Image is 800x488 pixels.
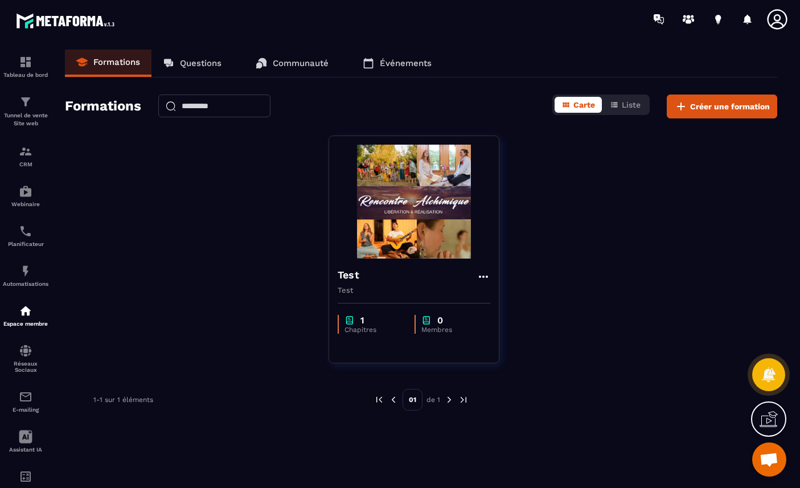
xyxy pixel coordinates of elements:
[344,315,355,326] img: chapter
[374,395,384,405] img: prev
[3,201,48,207] p: Webinaire
[3,256,48,296] a: automationsautomationsAutomatisations
[444,395,454,405] img: next
[19,390,32,404] img: email
[667,95,777,118] button: Créer une formation
[3,421,48,461] a: Assistant IA
[244,50,340,77] a: Communauté
[93,396,153,404] p: 1-1 sur 1 éléments
[573,100,595,109] span: Carte
[3,407,48,413] p: E-mailing
[403,389,422,411] p: 01
[3,446,48,453] p: Assistant IA
[93,57,140,67] p: Formations
[3,281,48,287] p: Automatisations
[338,145,490,259] img: formation-background
[151,50,233,77] a: Questions
[3,360,48,373] p: Réseaux Sociaux
[603,97,647,113] button: Liste
[19,95,32,109] img: formation
[65,95,141,118] h2: Formations
[16,10,118,31] img: logo
[19,264,32,278] img: automations
[437,315,443,326] p: 0
[360,315,364,326] p: 1
[3,72,48,78] p: Tableau de bord
[3,216,48,256] a: schedulerschedulerPlanificateur
[458,395,469,405] img: next
[19,55,32,69] img: formation
[3,176,48,216] a: automationsautomationsWebinaire
[180,58,221,68] p: Questions
[19,224,32,238] img: scheduler
[3,136,48,176] a: formationformationCRM
[273,58,329,68] p: Communauté
[65,50,151,77] a: Formations
[19,470,32,483] img: accountant
[338,267,359,283] h4: Test
[3,112,48,128] p: Tunnel de vente Site web
[3,296,48,335] a: automationsautomationsEspace membre
[344,326,403,334] p: Chapitres
[3,161,48,167] p: CRM
[555,97,602,113] button: Carte
[3,87,48,136] a: formationformationTunnel de vente Site web
[19,304,32,318] img: automations
[338,286,490,294] p: Test
[388,395,399,405] img: prev
[421,326,479,334] p: Membres
[3,241,48,247] p: Planificateur
[426,395,440,404] p: de 1
[3,382,48,421] a: emailemailE-mailing
[19,145,32,158] img: formation
[421,315,432,326] img: chapter
[19,184,32,198] img: automations
[351,50,443,77] a: Événements
[752,442,786,477] div: Ouvrir le chat
[3,47,48,87] a: formationformationTableau de bord
[3,335,48,382] a: social-networksocial-networkRéseaux Sociaux
[690,101,770,112] span: Créer une formation
[329,136,514,378] a: formation-backgroundTestTestchapter1Chapitreschapter0Membres
[3,321,48,327] p: Espace membre
[380,58,432,68] p: Événements
[622,100,641,109] span: Liste
[19,344,32,358] img: social-network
